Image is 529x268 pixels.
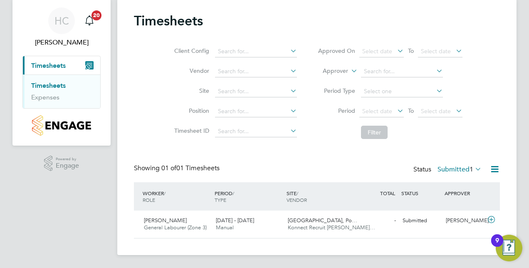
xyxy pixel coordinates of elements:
div: APPROVER [442,186,486,201]
label: Submitted [438,165,482,174]
span: [DATE] - [DATE] [216,217,254,224]
div: STATUS [399,186,442,201]
a: Expenses [31,93,59,101]
span: Select date [362,47,392,55]
div: Showing [134,164,221,173]
input: Search for... [215,46,297,57]
input: Search for... [215,86,297,97]
div: - [356,214,399,228]
button: Open Resource Center, 9 new notifications [496,235,522,261]
span: To [405,105,416,116]
label: Vendor [172,67,209,74]
div: 9 [495,241,499,251]
label: Approver [311,67,348,75]
span: / [297,190,298,196]
span: Konnect Recruit [PERSON_NAME]… [288,224,375,231]
div: Submitted [399,214,442,228]
span: 1 [470,165,473,174]
span: TYPE [215,196,226,203]
label: Period Type [318,87,355,94]
label: Position [172,107,209,114]
span: 01 of [161,164,176,172]
span: Hannah Cornford [22,37,101,47]
span: To [405,45,416,56]
label: Site [172,87,209,94]
div: SITE [284,186,356,207]
span: General Labourer (Zone 3) [144,224,207,231]
span: 01 Timesheets [161,164,220,172]
a: Timesheets [31,82,66,89]
span: Select date [362,107,392,115]
a: 20 [81,7,98,34]
span: 20 [91,10,101,20]
a: Powered byEngage [44,156,79,171]
h2: Timesheets [134,12,203,29]
span: Timesheets [31,62,66,69]
div: PERIOD [213,186,284,207]
button: Timesheets [23,56,100,74]
span: VENDOR [287,196,307,203]
label: Client Config [172,47,209,55]
img: countryside-properties-logo-retina.png [32,115,91,136]
div: WORKER [141,186,213,207]
input: Search for... [361,66,443,77]
a: Go to home page [22,115,101,136]
div: [PERSON_NAME] [442,214,486,228]
span: [GEOGRAPHIC_DATA], Po… [288,217,357,224]
span: TOTAL [380,190,395,196]
span: / [164,190,166,196]
input: Search for... [215,126,297,137]
span: Powered by [56,156,79,163]
label: Timesheet ID [172,127,209,134]
span: HC [54,15,69,26]
span: [PERSON_NAME] [144,217,187,224]
span: / [232,190,234,196]
div: Timesheets [23,74,100,108]
span: ROLE [143,196,155,203]
input: Search for... [215,66,297,77]
div: Status [413,164,483,176]
button: Filter [361,126,388,139]
span: Select date [421,107,451,115]
span: Engage [56,162,79,169]
input: Select one [361,86,443,97]
label: Period [318,107,355,114]
a: HC[PERSON_NAME] [22,7,101,47]
span: Select date [421,47,451,55]
span: Manual [216,224,234,231]
input: Search for... [215,106,297,117]
label: Approved On [318,47,355,55]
